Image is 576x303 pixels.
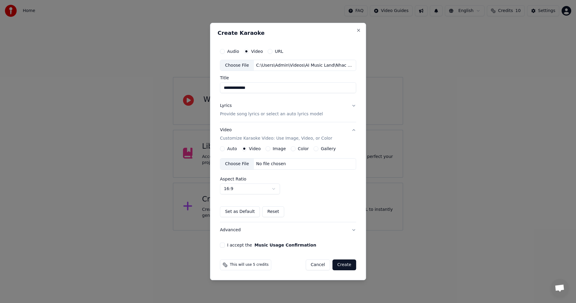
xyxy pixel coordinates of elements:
[321,147,336,151] label: Gallery
[220,123,356,147] button: VideoCustomize Karaoke Video: Use Image, Video, or Color
[220,146,356,222] div: VideoCustomize Karaoke Video: Use Image, Video, or Color
[254,161,288,167] div: No file chosen
[251,49,263,53] label: Video
[227,243,316,247] label: I accept the
[254,62,356,68] div: C:\Users\Admin\Videos\AI Music Land\Nhac Viet\[PERSON_NAME] [PERSON_NAME]\TinhDauKhoQuen.mp4
[220,76,356,80] label: Title
[220,159,254,169] div: Choose File
[227,49,239,53] label: Audio
[262,206,284,217] button: Reset
[220,222,356,238] button: Advanced
[230,262,268,267] span: This will use 5 credits
[217,30,358,36] h2: Create Karaoke
[220,111,323,117] p: Provide song lyrics or select an auto lyrics model
[220,98,356,122] button: LyricsProvide song lyrics or select an auto lyrics model
[306,259,330,270] button: Cancel
[220,127,332,142] div: Video
[220,103,232,109] div: Lyrics
[298,147,309,151] label: Color
[220,135,332,141] p: Customize Karaoke Video: Use Image, Video, or Color
[220,177,356,181] label: Aspect Ratio
[275,49,283,53] label: URL
[249,147,261,151] label: Video
[220,206,260,217] button: Set as Default
[254,243,316,247] button: I accept the
[332,259,356,270] button: Create
[227,147,237,151] label: Auto
[273,147,286,151] label: Image
[220,60,254,71] div: Choose File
